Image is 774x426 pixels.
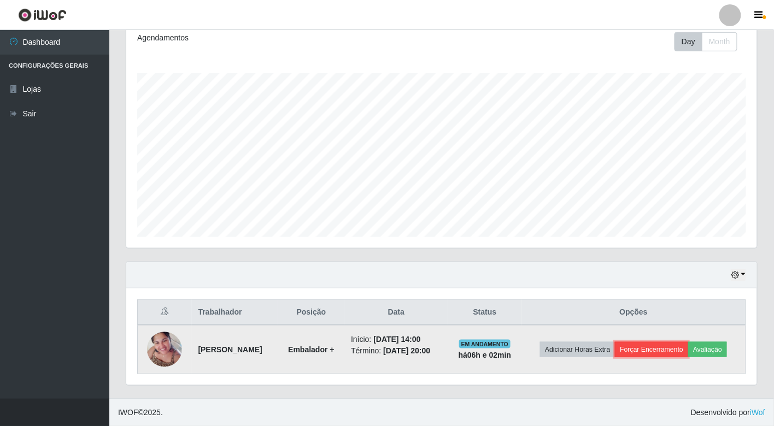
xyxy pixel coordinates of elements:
[147,326,182,372] img: 1729599385947.jpeg
[750,408,765,417] a: iWof
[459,351,512,359] strong: há 06 h e 02 min
[675,32,737,51] div: First group
[702,32,737,51] button: Month
[383,346,430,355] time: [DATE] 20:00
[448,300,522,326] th: Status
[675,32,702,51] button: Day
[373,335,420,344] time: [DATE] 14:00
[521,300,746,326] th: Opções
[192,300,278,326] th: Trabalhador
[288,345,334,354] strong: Embalador +
[118,407,163,418] span: © 2025 .
[278,300,344,326] th: Posição
[675,32,746,51] div: Toolbar with button groups
[540,342,615,357] button: Adicionar Horas Extra
[459,340,511,348] span: EM ANDAMENTO
[351,334,441,345] li: Início:
[615,342,688,357] button: Forçar Encerramento
[688,342,727,357] button: Avaliação
[344,300,448,326] th: Data
[351,345,441,357] li: Término:
[118,408,138,417] span: IWOF
[198,345,262,354] strong: [PERSON_NAME]
[18,8,67,22] img: CoreUI Logo
[137,32,382,44] div: Agendamentos
[691,407,765,418] span: Desenvolvido por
